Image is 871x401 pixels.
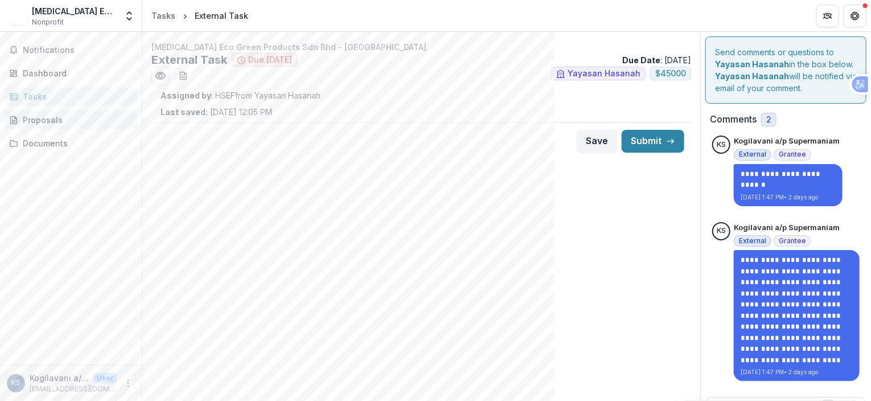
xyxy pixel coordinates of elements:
p: : HSEF from Yayasan Hasanah [161,89,682,101]
span: External [739,150,766,158]
p: [MEDICAL_DATA] Eco Green Products Sdn Bhd - [GEOGRAPHIC_DATA] [151,41,691,53]
p: [DATE] 1:47 PM • 2 days ago [741,193,836,202]
p: Kogilavani a/p Supermaniam [734,136,840,147]
button: download-word-button [174,67,192,85]
strong: Last saved: [161,107,208,117]
button: Partners [816,5,839,27]
button: Submit [622,130,684,153]
p: : [DATE] [622,54,691,66]
button: Notifications [5,41,137,59]
div: External Task [195,10,248,22]
div: Send comments or questions to in the box below. will be notified via email of your comment. [705,36,866,104]
p: [DATE] 12:05 PM [161,106,272,118]
div: Kogilavani a/p Supermaniam [11,379,20,387]
button: More [121,377,135,390]
button: Preview b5500457-1855-46fb-bf87-4bedcd675b20.pdf [151,67,170,85]
strong: Assigned by [161,91,211,100]
div: Proposals [23,114,128,126]
p: User [93,373,117,383]
h2: External Task [151,53,227,67]
span: 2 [766,115,771,125]
strong: Yayasan Hasanah [715,71,789,81]
span: External [739,237,766,245]
p: Kogilavani a/p Supermaniam [734,222,840,234]
button: Open entity switcher [121,5,137,27]
a: Proposals [5,111,137,129]
span: Nonprofit [32,17,64,27]
nav: breadcrumb [147,7,253,24]
div: Kogilavani a/p Supermaniam [717,227,726,235]
span: Notifications [23,46,133,55]
button: Get Help [844,5,866,27]
a: Documents [5,134,137,153]
div: Kogilavani a/p Supermaniam [717,141,726,149]
p: [DATE] 1:47 PM • 2 days ago [741,368,853,377]
span: $ 45000 [655,69,686,79]
a: Dashboard [5,64,137,83]
strong: Yayasan Hasanah [715,59,789,69]
strong: Due Date [622,55,660,65]
div: [MEDICAL_DATA] Eco Green Products Sdn Bhd [32,5,117,17]
a: Tasks [5,87,137,106]
span: Yayasan Hasanah [568,69,640,79]
a: Tasks [147,7,180,24]
div: Documents [23,137,128,149]
span: Grantee [779,237,806,245]
div: Tasks [151,10,175,22]
button: Save [577,130,617,153]
img: Alora Eco Green Products Sdn Bhd [9,7,27,25]
h2: Comments [710,114,757,125]
span: Grantee [779,150,806,158]
div: Dashboard [23,67,128,79]
p: [EMAIL_ADDRESS][DOMAIN_NAME] [30,384,117,394]
p: Kogilavani a/p Supermaniam [30,372,89,384]
span: Due [DATE] [248,55,292,65]
div: Tasks [23,91,128,103]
